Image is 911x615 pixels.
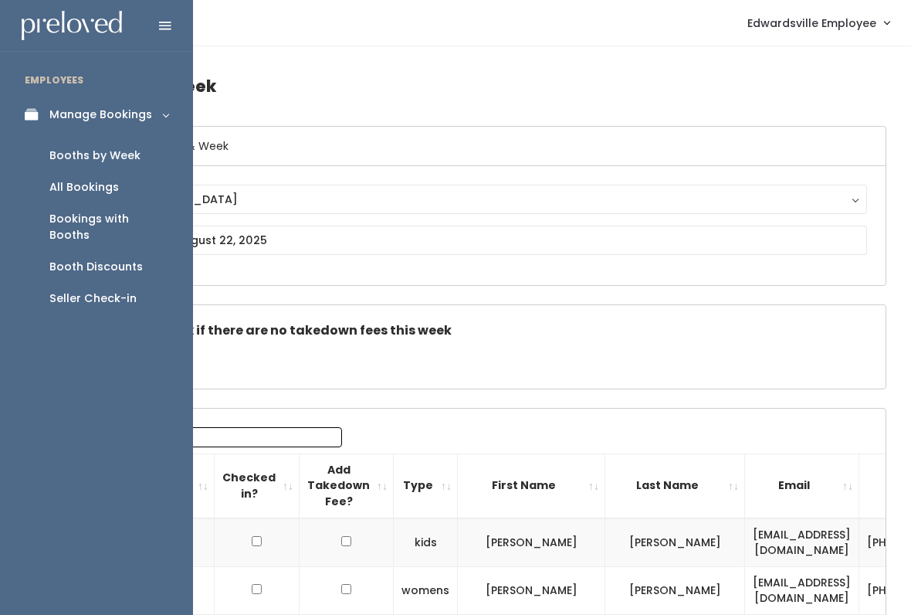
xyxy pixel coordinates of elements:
input: Search: [145,427,342,447]
h6: Select Location & Week [80,127,886,166]
div: Bookings with Booths [49,211,168,243]
div: Manage Bookings [49,107,152,123]
th: Add Takedown Fee?: activate to sort column ascending [300,454,394,518]
td: womens [394,566,458,614]
div: [GEOGRAPHIC_DATA] [113,191,852,208]
div: Seller Check-in [49,291,137,307]
label: Search: [89,427,342,447]
th: First Name: activate to sort column ascending [458,454,605,518]
div: Booths by Week [49,148,141,164]
td: [PERSON_NAME] [605,518,745,567]
th: Email: activate to sort column ascending [745,454,859,518]
div: All Bookings [49,179,119,195]
input: August 16 - August 22, 2025 [98,226,867,255]
h5: Check this box if there are no takedown fees this week [98,324,867,338]
a: Edwardsville Employee [732,6,905,39]
span: Edwardsville Employee [747,15,876,32]
th: Checked in?: activate to sort column ascending [215,454,300,518]
td: [EMAIL_ADDRESS][DOMAIN_NAME] [745,566,859,614]
h4: Booths by Week [79,65,886,107]
td: [PERSON_NAME] [605,566,745,614]
td: [PERSON_NAME] [458,518,605,567]
td: [EMAIL_ADDRESS][DOMAIN_NAME] [745,518,859,567]
button: [GEOGRAPHIC_DATA] [98,185,867,214]
td: [PERSON_NAME] [458,566,605,614]
th: Type: activate to sort column ascending [394,454,458,518]
th: Last Name: activate to sort column ascending [605,454,745,518]
div: Booth Discounts [49,259,143,275]
img: preloved logo [22,11,122,41]
td: kids [394,518,458,567]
